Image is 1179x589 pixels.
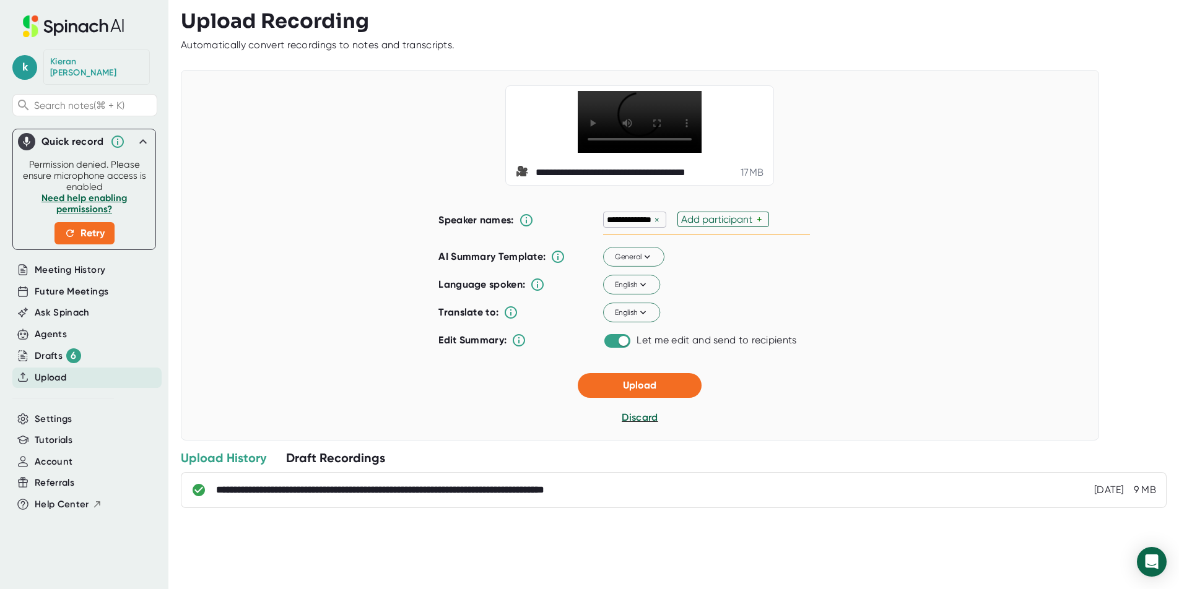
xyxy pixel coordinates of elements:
span: Search notes (⌘ + K) [34,100,124,111]
span: General [615,251,653,262]
button: Ask Spinach [35,306,90,320]
button: Drafts 6 [35,348,81,363]
span: video [516,165,531,180]
span: Retry [64,226,105,241]
div: Automatically convert recordings to notes and transcripts. [181,39,455,51]
button: Upload [35,371,66,385]
button: General [603,247,664,267]
div: Open Intercom Messenger [1137,547,1167,577]
div: Quick record [41,135,104,148]
b: AI Summary Template: [438,251,546,263]
button: Discard [622,410,658,425]
b: Translate to: [438,306,498,318]
b: Edit Summary: [438,334,507,346]
div: Add participant [681,213,757,225]
div: 9 MB [1134,484,1156,496]
div: Kieran Donohue [50,56,143,78]
a: Need help enabling permissions? [41,192,127,215]
div: Upload History [181,450,266,466]
span: Discard [622,411,658,423]
button: English [603,303,660,323]
button: Referrals [35,476,74,490]
span: English [615,307,649,318]
button: Agents [35,327,67,342]
button: English [603,275,660,295]
div: + [757,213,765,225]
div: 17 MB [741,166,764,179]
button: Upload [578,373,702,398]
span: Help Center [35,497,89,512]
span: English [615,279,649,290]
button: Settings [35,412,72,426]
button: Retry [54,222,115,244]
h3: Upload Recording [181,9,1167,33]
button: Tutorials [35,433,72,447]
div: Draft Recordings [286,450,385,466]
button: Meeting History [35,263,105,277]
button: Future Meetings [35,285,108,299]
b: Speaker names: [438,214,513,226]
div: × [651,214,663,226]
div: Drafts [35,348,81,363]
button: Account [35,455,72,469]
span: Upload [623,379,656,391]
div: Let me edit and send to recipients [637,334,796,346]
b: Language spoken: [438,278,525,290]
div: 9/9/2025, 3:13:16 PM [1094,484,1124,496]
button: Help Center [35,497,102,512]
div: Quick record [18,129,150,154]
span: k [12,55,37,80]
div: 6 [66,348,81,363]
div: Permission denied. Please ensure microphone access is enabled [20,159,148,244]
